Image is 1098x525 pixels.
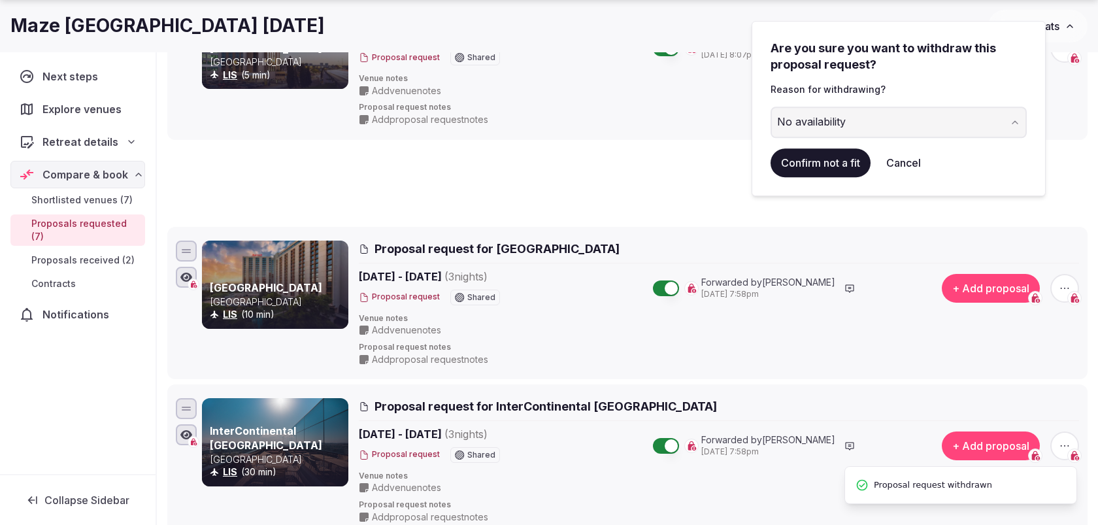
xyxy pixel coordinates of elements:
[42,134,118,150] span: Retreat details
[223,309,237,320] a: LIS
[42,69,103,84] span: Next steps
[359,471,1079,482] span: Venue notes
[210,308,346,321] div: (10 min)
[701,50,835,61] span: [DATE] 8:07pm
[223,69,237,82] button: LIS
[374,241,620,257] span: Proposal request for [GEOGRAPHIC_DATA]
[359,426,589,442] span: [DATE] - [DATE]
[372,511,488,524] span: Add proposal request notes
[467,451,495,459] span: Shared
[10,275,145,293] a: Contracts
[44,494,129,507] span: Collapse Sidebar
[10,214,145,246] a: Proposals requested (7)
[771,84,1027,97] p: Reason for withdrawing?
[210,424,322,452] a: InterContinental [GEOGRAPHIC_DATA]
[223,466,237,477] a: LIS
[210,27,325,54] a: [GEOGRAPHIC_DATA], [GEOGRAPHIC_DATA]
[372,324,441,337] span: Add venue notes
[701,289,835,300] span: [DATE] 7:58pm
[10,486,145,515] button: Collapse Sidebar
[10,251,145,269] a: Proposals received (2)
[942,432,1040,460] button: + Add proposal
[210,296,346,309] p: [GEOGRAPHIC_DATA]
[359,52,440,63] button: Proposal request
[42,101,127,117] span: Explore venues
[223,466,237,479] button: LIS
[372,353,488,366] span: Add proposal request notes
[10,95,145,123] a: Explore venues
[374,398,717,415] span: Proposal request for InterContinental [GEOGRAPHIC_DATA]
[359,269,589,284] span: [DATE] - [DATE]
[31,254,135,267] span: Proposals received (2)
[210,453,346,466] p: [GEOGRAPHIC_DATA]
[359,500,1079,511] span: Proposal request notes
[210,56,346,69] p: [GEOGRAPHIC_DATA]
[10,191,145,209] a: Shortlisted venues (7)
[876,148,931,177] button: Cancel
[701,276,835,289] span: Forwarded by [PERSON_NAME]
[31,217,140,243] span: Proposals requested (7)
[942,274,1040,303] button: + Add proposal
[874,477,992,493] span: Proposal request withdrawn
[359,449,440,460] button: Proposal request
[31,277,76,290] span: Contracts
[359,342,1079,353] span: Proposal request notes
[210,281,322,294] a: [GEOGRAPHIC_DATA]
[1001,20,1059,33] span: My Retreats
[467,294,495,301] span: Shared
[210,69,346,82] div: (5 min)
[359,73,1079,84] span: Venue notes
[444,428,488,441] span: ( 3 night s )
[359,292,440,303] button: Proposal request
[223,308,237,321] button: LIS
[42,167,128,182] span: Compare & book
[444,270,488,283] span: ( 3 night s )
[777,114,846,130] div: No availability
[701,433,835,447] span: Forwarded by [PERSON_NAME]
[210,466,346,479] div: (30 min)
[359,313,1079,324] span: Venue notes
[10,301,145,328] a: Notifications
[467,54,495,61] span: Shared
[372,84,441,97] span: Add venue notes
[359,102,1079,113] span: Proposal request notes
[988,10,1088,42] button: My Retreats
[10,13,325,39] h1: Maze [GEOGRAPHIC_DATA] [DATE]
[372,481,441,494] span: Add venue notes
[771,148,871,177] button: Confirm not a fit
[372,113,488,126] span: Add proposal request notes
[42,307,114,322] span: Notifications
[223,69,237,80] a: LIS
[10,63,145,90] a: Next steps
[31,194,133,207] span: Shortlisted venues (7)
[771,40,1027,73] h3: Are you sure you want to withdraw this proposal request?
[701,447,835,458] span: [DATE] 7:58pm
